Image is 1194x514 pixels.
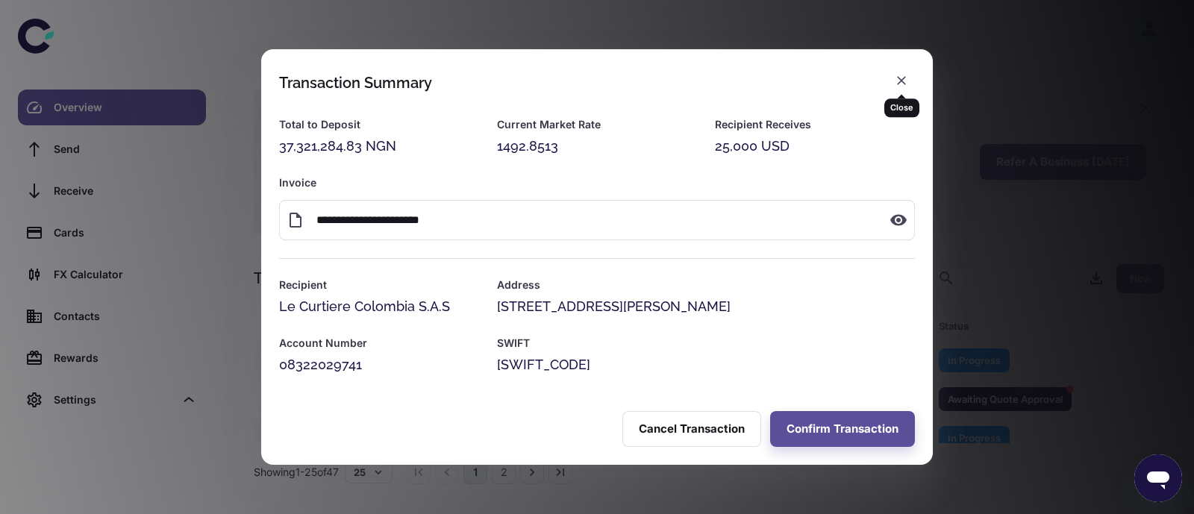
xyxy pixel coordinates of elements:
div: [SWIFT_CODE] [497,354,915,375]
h6: Recipient [279,277,479,293]
h6: SWIFT [497,335,915,351]
button: Cancel Transaction [622,411,761,447]
div: Close [884,98,919,117]
h6: Current Market Rate [497,116,697,133]
h6: Total to Deposit [279,116,479,133]
div: 25,000 USD [715,136,915,157]
div: [STREET_ADDRESS][PERSON_NAME] [497,296,915,317]
div: 1492.8513 [497,136,697,157]
h6: Recipient Receives [715,116,915,133]
h6: Address [497,277,915,293]
iframe: Button to launch messaging window [1134,454,1182,502]
h6: Invoice [279,175,915,191]
div: Le Curtiere Colombia S.A.S [279,296,479,317]
div: 08322029741 [279,354,479,375]
button: Confirm Transaction [770,411,915,447]
div: Transaction Summary [279,74,432,92]
h6: Account Number [279,335,479,351]
div: 37,321,284.83 NGN [279,136,479,157]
